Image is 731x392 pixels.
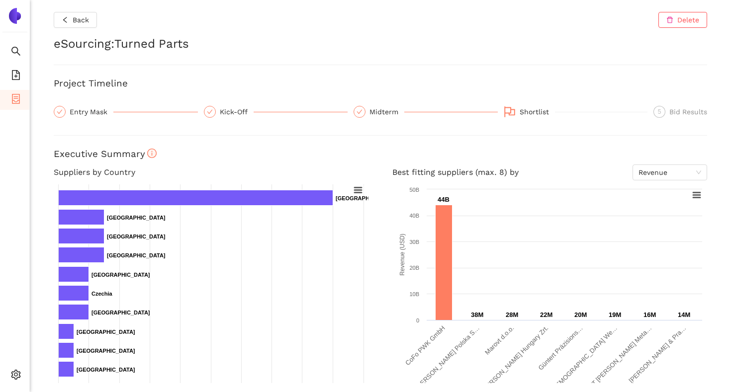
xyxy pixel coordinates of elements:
[54,77,707,90] h3: Project Timeline
[147,149,157,158] span: info-circle
[409,291,419,297] text: 10B
[91,272,150,278] text: [GEOGRAPHIC_DATA]
[609,311,621,318] text: 19M
[409,187,419,193] text: 50B
[666,16,673,24] span: delete
[504,106,516,118] span: flag
[70,106,113,118] div: Entry Mask
[658,108,661,115] span: 5
[658,12,707,28] button: deleteDelete
[483,324,515,356] text: Marovt d.o.o.
[11,90,21,110] span: container
[392,164,707,180] h4: Best fitting suppliers (max. 8) by
[520,106,555,118] div: Shortlist
[357,109,363,115] span: check
[91,310,150,315] text: [GEOGRAPHIC_DATA]
[628,324,688,384] text: [PERSON_NAME] & Pra…
[220,106,254,118] div: Kick-Off
[11,67,21,86] span: file-add
[73,14,89,25] span: Back
[669,108,707,116] span: Bid Results
[11,43,21,63] span: search
[54,164,368,180] h4: Suppliers by Country
[54,12,97,28] button: leftBack
[639,165,701,180] span: Revenue
[416,317,419,323] text: 0
[409,213,419,219] text: 40B
[540,311,552,318] text: 22M
[471,311,483,318] text: 38M
[336,195,394,201] text: [GEOGRAPHIC_DATA]
[438,196,450,203] text: 44B
[537,324,584,371] text: Güntert Präzisions…
[57,109,63,115] span: check
[107,215,166,221] text: [GEOGRAPHIC_DATA]
[409,239,419,245] text: 30B
[11,366,21,386] span: setting
[506,311,518,318] text: 28M
[399,234,406,276] text: Revenue (USD)
[574,311,587,318] text: 20M
[369,106,404,118] div: Midterm
[414,324,481,391] text: [PERSON_NAME] Polska S…
[54,106,198,118] div: Entry Mask
[54,148,707,160] h3: Executive Summary
[107,252,166,258] text: [GEOGRAPHIC_DATA]
[107,234,166,239] text: [GEOGRAPHIC_DATA]
[207,109,213,115] span: check
[404,324,447,367] text: CoFo PWK GmbH
[62,16,69,24] span: left
[677,14,699,25] span: Delete
[91,291,112,297] text: Czechia
[77,329,135,335] text: [GEOGRAPHIC_DATA]
[504,106,648,119] div: Shortlist
[409,265,419,271] text: 20B
[678,311,690,318] text: 14M
[77,348,135,354] text: [GEOGRAPHIC_DATA]
[54,36,707,53] h2: eSourcing : Turned Parts
[643,311,656,318] text: 16M
[77,367,135,373] text: [GEOGRAPHIC_DATA]
[7,8,23,24] img: Logo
